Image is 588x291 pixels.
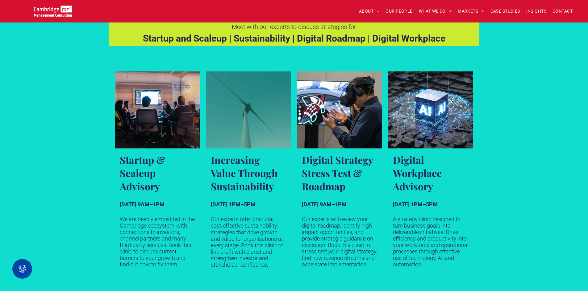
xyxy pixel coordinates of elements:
img: Go to Homepage [34,6,72,17]
a: CONTACT [549,6,576,16]
h3: Digital Workplace Advisory [393,153,469,193]
strong: [DATE] 9AM–1PM [302,201,347,208]
a: A group of executives huddled around a desk discussing business [115,71,200,148]
a: ABOUT [356,6,383,16]
strong: Startup and Scaleup | Sustainability | Digital Roadmap | Digital Workplace [143,33,445,44]
a: Near shot of a wind turbine against a dark blue sky [206,71,291,148]
a: Middle-aged man wearing VR headset interacts infront of a tech dashboard [297,71,382,148]
p: Our experts will review your digital roadmap, identify high-impact opportunities, and provide str... [302,216,377,268]
a: OUR PEOPLE [382,6,415,16]
h3: Increasing Value Through Sustainability [211,153,286,193]
a: WHAT WE DO [416,6,455,16]
a: Your Business Transformed | Cambridge Management Consulting [34,6,72,13]
p: A strategy clinic designed to turn business goals into deliverable initiatives. Drive efficiency ... [393,216,469,268]
p: Our experts offer practical, cost‑effective sustainability strategies that drive growth and value... [211,216,286,268]
h3: Startup & Scaleup Advisory [120,153,195,193]
a: INSIGHTS [523,6,549,16]
strong: [DATE] 1PM–5PM [393,201,438,208]
strong: [DATE] 9AM–1PM [120,201,165,208]
p: We are deeply embedded in the Cambridge ecosystem, with connections to investors, channel partner... [120,216,195,268]
a: MARKETS [455,6,487,16]
span: Meet with our experts to discuss strategies for [232,23,356,30]
strong: [DATE] 1PM–5PM [211,201,256,208]
a: CASE STUDIES [487,6,523,16]
a: Futuristic cube on a tech background with the words 'AI' in neon glow [388,71,473,148]
h3: Digital Strategy Stress Test & Roadmap [302,153,377,193]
